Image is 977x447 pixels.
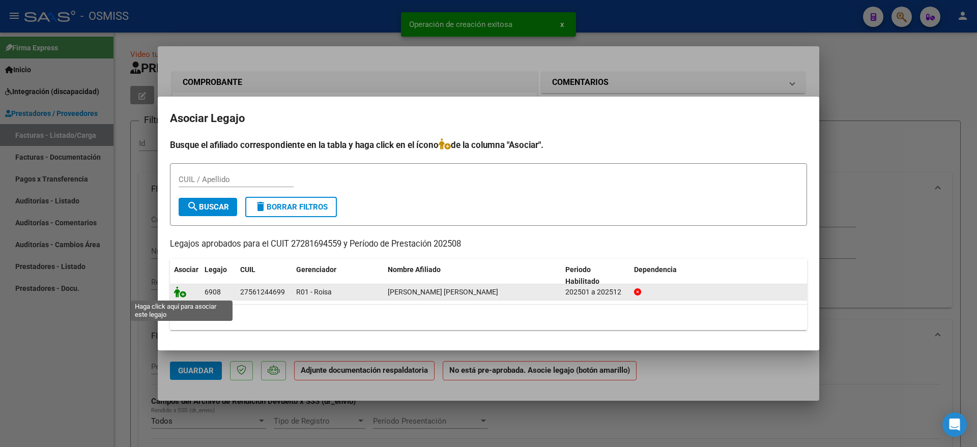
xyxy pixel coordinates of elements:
[388,265,441,274] span: Nombre Afiliado
[254,200,267,213] mat-icon: delete
[254,202,328,212] span: Borrar Filtros
[205,265,227,274] span: Legajo
[296,288,332,296] span: R01 - Roisa
[565,265,599,285] span: Periodo Habilitado
[292,259,384,292] datatable-header-cell: Gerenciador
[187,202,229,212] span: Buscar
[561,259,630,292] datatable-header-cell: Periodo Habilitado
[634,265,677,274] span: Dependencia
[942,412,967,437] div: Open Intercom Messenger
[240,286,285,298] div: 27561244699
[296,265,336,274] span: Gerenciador
[170,305,807,330] div: 1 registros
[200,259,236,292] datatable-header-cell: Legajo
[384,259,561,292] datatable-header-cell: Nombre Afiliado
[388,288,498,296] span: MEDINA RIOS SELENE STEFANIA
[630,259,808,292] datatable-header-cell: Dependencia
[174,265,198,274] span: Asociar
[205,288,221,296] span: 6908
[565,286,626,298] div: 202501 a 202512
[170,238,807,251] p: Legajos aprobados para el CUIT 27281694559 y Período de Prestación 202508
[245,197,337,217] button: Borrar Filtros
[170,109,807,128] h2: Asociar Legajo
[179,198,237,216] button: Buscar
[187,200,199,213] mat-icon: search
[170,138,807,152] h4: Busque el afiliado correspondiente en la tabla y haga click en el ícono de la columna "Asociar".
[236,259,292,292] datatable-header-cell: CUIL
[170,259,200,292] datatable-header-cell: Asociar
[240,265,255,274] span: CUIL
